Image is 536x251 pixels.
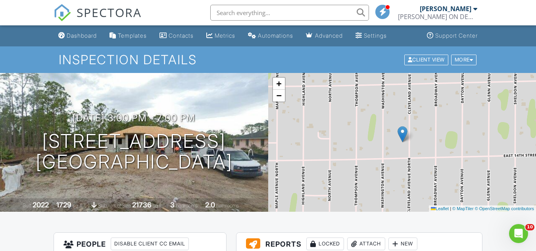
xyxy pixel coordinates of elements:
[452,206,474,211] a: © MapTiler
[170,201,175,209] div: 3
[276,79,281,88] span: +
[364,32,387,39] div: Settings
[315,32,343,39] div: Advanced
[156,29,197,43] a: Contacts
[98,203,107,209] span: slab
[216,203,239,209] span: bathrooms
[258,32,293,39] div: Automations
[352,29,390,43] a: Settings
[245,29,296,43] a: Automations (Basic)
[509,224,528,243] iframe: Intercom live chat
[451,54,477,65] div: More
[77,4,142,21] span: SPECTORA
[435,32,478,39] div: Support Center
[176,203,198,209] span: bedrooms
[73,203,84,209] span: sq. ft.
[111,238,189,250] div: Disable Client CC Email
[306,238,344,250] div: Locked
[205,201,215,209] div: 2.0
[67,32,97,39] div: Dashboard
[203,29,238,43] a: Metrics
[388,238,417,250] div: New
[118,32,147,39] div: Templates
[276,90,281,100] span: −
[36,131,232,173] h1: [STREET_ADDRESS] [GEOGRAPHIC_DATA]
[54,4,71,21] img: The Best Home Inspection Software - Spectora
[347,238,385,250] div: Attach
[273,90,285,102] a: Zoom out
[403,56,450,62] a: Client View
[475,206,534,211] a: © OpenStreetMap contributors
[23,203,31,209] span: Built
[303,29,346,43] a: Advanced
[55,29,100,43] a: Dashboard
[132,201,152,209] div: 21736
[431,206,449,211] a: Leaflet
[450,206,451,211] span: |
[114,203,131,209] span: Lot Size
[169,32,194,39] div: Contacts
[73,113,195,123] h3: [DATE] 3:00 pm - 7:00 pm
[398,13,477,21] div: DEMARS ON DEMAND HOME INSPECTIONS, LLC
[59,53,477,67] h1: Inspection Details
[525,224,534,230] span: 10
[106,29,150,43] a: Templates
[420,5,471,13] div: [PERSON_NAME]
[54,11,142,27] a: SPECTORA
[398,126,407,142] img: Marker
[424,29,481,43] a: Support Center
[273,78,285,90] a: Zoom in
[153,203,163,209] span: sq.ft.
[215,32,235,39] div: Metrics
[56,201,71,209] div: 1729
[33,201,49,209] div: 2022
[210,5,369,21] input: Search everything...
[404,54,448,65] div: Client View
